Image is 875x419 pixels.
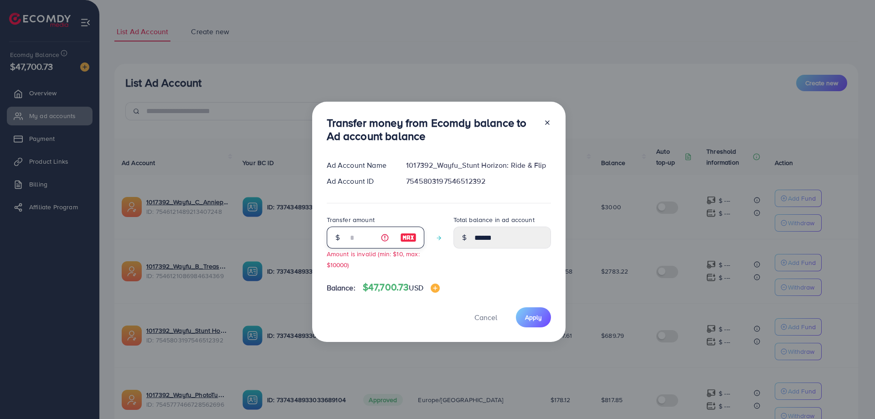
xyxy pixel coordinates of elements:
[836,378,868,412] iframe: Chat
[399,176,558,186] div: 7545803197546512392
[327,215,375,224] label: Transfer amount
[363,282,440,293] h4: $47,700.73
[431,284,440,293] img: image
[327,249,420,269] small: Amount is invalid (min: $10, max: $10000)
[327,283,355,293] span: Balance:
[453,215,535,224] label: Total balance in ad account
[327,116,536,143] h3: Transfer money from Ecomdy balance to Ad account balance
[463,307,509,327] button: Cancel
[399,160,558,171] div: 1017392_Wayfu_Stunt Horizon: Ride & Flip
[516,307,551,327] button: Apply
[409,283,423,293] span: USD
[319,176,399,186] div: Ad Account ID
[474,312,497,322] span: Cancel
[319,160,399,171] div: Ad Account Name
[525,313,542,322] span: Apply
[400,232,417,243] img: image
